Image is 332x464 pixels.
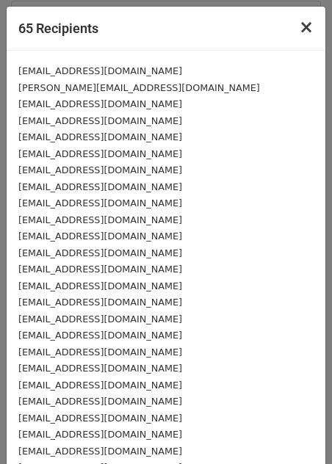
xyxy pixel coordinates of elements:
small: [PERSON_NAME][EMAIL_ADDRESS][DOMAIN_NAME] [18,82,260,93]
small: [EMAIL_ADDRESS][DOMAIN_NAME] [18,65,182,76]
small: [EMAIL_ADDRESS][DOMAIN_NAME] [18,280,182,291]
small: [EMAIL_ADDRESS][DOMAIN_NAME] [18,297,182,308]
small: [EMAIL_ADDRESS][DOMAIN_NAME] [18,164,182,175]
button: Close [287,7,325,48]
small: [EMAIL_ADDRESS][DOMAIN_NAME] [18,313,182,325]
small: [EMAIL_ADDRESS][DOMAIN_NAME] [18,231,182,242]
small: [EMAIL_ADDRESS][DOMAIN_NAME] [18,181,182,192]
iframe: Chat Widget [259,394,332,464]
small: [EMAIL_ADDRESS][DOMAIN_NAME] [18,247,182,258]
small: [EMAIL_ADDRESS][DOMAIN_NAME] [18,98,182,109]
small: [EMAIL_ADDRESS][DOMAIN_NAME] [18,429,182,440]
small: [EMAIL_ADDRESS][DOMAIN_NAME] [18,446,182,457]
small: [EMAIL_ADDRESS][DOMAIN_NAME] [18,214,182,225]
small: [EMAIL_ADDRESS][DOMAIN_NAME] [18,413,182,424]
small: [EMAIL_ADDRESS][DOMAIN_NAME] [18,148,182,159]
small: [EMAIL_ADDRESS][DOMAIN_NAME] [18,197,182,209]
small: [EMAIL_ADDRESS][DOMAIN_NAME] [18,264,182,275]
small: [EMAIL_ADDRESS][DOMAIN_NAME] [18,347,182,358]
small: [EMAIL_ADDRESS][DOMAIN_NAME] [18,363,182,374]
small: [EMAIL_ADDRESS][DOMAIN_NAME] [18,380,182,391]
small: [EMAIL_ADDRESS][DOMAIN_NAME] [18,115,182,126]
small: [EMAIL_ADDRESS][DOMAIN_NAME] [18,131,182,142]
small: [EMAIL_ADDRESS][DOMAIN_NAME] [18,330,182,341]
small: [EMAIL_ADDRESS][DOMAIN_NAME] [18,396,182,407]
h5: 65 Recipients [18,18,98,38]
span: × [299,17,314,37]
